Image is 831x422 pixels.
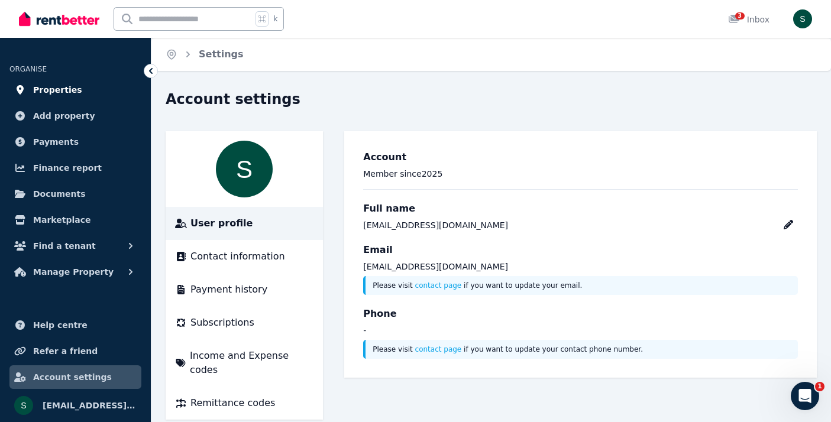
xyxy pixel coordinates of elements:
[9,339,141,363] a: Refer a friend
[33,187,86,201] span: Documents
[363,307,798,321] h3: Phone
[9,313,141,337] a: Help centre
[735,12,745,20] span: 3
[793,9,812,28] img: sarahgopal16@gmail.com
[9,182,141,206] a: Documents
[166,90,300,109] h1: Account settings
[190,283,267,297] span: Payment history
[199,48,244,60] a: Settings
[9,65,47,73] span: ORGANISE
[190,316,254,330] span: Subscriptions
[175,283,313,297] a: Payment history
[151,38,258,71] nav: Breadcrumb
[363,202,798,216] h3: Full name
[363,243,798,257] h3: Email
[815,382,824,391] span: 1
[9,104,141,128] a: Add property
[9,130,141,154] a: Payments
[33,318,88,332] span: Help centre
[19,10,99,28] img: RentBetter
[373,345,791,354] p: Please visit if you want to update your contact phone number.
[363,219,508,231] div: [EMAIL_ADDRESS][DOMAIN_NAME]
[175,249,313,264] a: Contact information
[33,213,90,227] span: Marketplace
[9,78,141,102] a: Properties
[728,14,769,25] div: Inbox
[175,396,313,410] a: Remittance codes
[216,141,273,197] img: sarahgopal16@gmail.com
[33,265,114,279] span: Manage Property
[33,239,96,253] span: Find a tenant
[9,208,141,232] a: Marketplace
[33,135,79,149] span: Payments
[9,365,141,389] a: Account settings
[33,370,112,384] span: Account settings
[33,83,82,97] span: Properties
[9,260,141,284] button: Manage Property
[363,324,798,336] p: -
[33,161,102,175] span: Finance report
[190,396,275,410] span: Remittance codes
[175,316,313,330] a: Subscriptions
[415,345,462,353] a: contact page
[9,234,141,258] button: Find a tenant
[33,344,98,358] span: Refer a friend
[175,216,313,231] a: User profile
[14,396,33,415] img: sarahgopal16@gmail.com
[190,349,313,377] span: Income and Expense codes
[363,261,798,272] p: [EMAIL_ADDRESS][DOMAIN_NAME]
[415,281,462,290] a: contact page
[373,281,791,290] p: Please visit if you want to update your email.
[190,249,285,264] span: Contact information
[791,382,819,410] iframe: Intercom live chat
[273,14,277,24] span: k
[9,156,141,180] a: Finance report
[363,150,798,164] h3: Account
[33,109,95,123] span: Add property
[363,168,798,180] p: Member since 2025
[175,349,313,377] a: Income and Expense codes
[190,216,253,231] span: User profile
[43,398,137,413] span: [EMAIL_ADDRESS][DOMAIN_NAME]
